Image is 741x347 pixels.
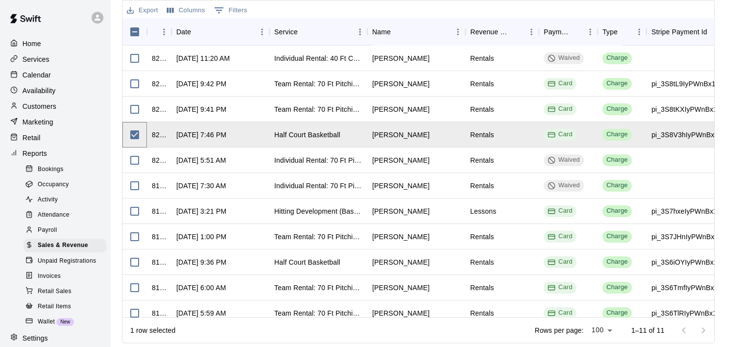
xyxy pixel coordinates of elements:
div: Payment Method [539,18,598,46]
a: Invoices [24,269,110,284]
div: Type [598,18,646,46]
div: Rentals [470,257,494,267]
p: Reports [23,149,47,158]
div: 819102 [152,181,167,191]
div: Service [269,18,367,46]
p: Availability [23,86,56,96]
a: Activity [24,193,110,208]
div: Payment Method [544,18,569,46]
span: Activity [38,195,58,205]
div: Individual Rental: 70 Ft Pitching Bullpen [274,155,362,165]
div: 811901 [152,308,167,318]
div: Rentals [470,232,494,242]
div: Card [548,257,573,267]
button: Sort [569,25,583,39]
a: Retail Items [24,299,110,314]
div: Rentals [470,130,494,140]
p: Calendar [23,70,51,80]
a: Availability [8,83,102,98]
div: Rentals [470,79,494,89]
div: Hitting Development (Baseball/Softball) [274,206,362,216]
a: Retail Sales [24,284,110,299]
div: Rentals [470,53,494,63]
p: Retail [23,133,41,143]
div: Jennifer Mueller [372,79,430,89]
div: Attendance [24,208,106,222]
button: Select columns [165,3,208,18]
button: Sort [707,25,721,39]
span: Unpaid Registrations [38,256,96,266]
span: Invoices [38,272,61,281]
div: Unpaid Registrations [24,254,106,268]
div: 813347 [152,257,167,267]
div: Waived [548,155,580,165]
div: Jennifer Mueller [372,308,430,318]
div: Rentals [470,155,494,165]
div: Card [548,232,573,241]
div: Type [602,18,618,46]
span: Payroll [38,225,57,235]
div: Sep 15, 2025, 3:21 PM [176,206,226,216]
button: Menu [353,25,367,39]
div: 824651 [152,104,167,114]
span: New [56,319,74,324]
div: Team Rental: 70 Ft Pitching Tunnel [274,283,362,293]
div: Sep 18, 2025, 9:41 PM [176,104,226,114]
div: Jessica Estes [372,257,430,267]
div: Greg Martin [372,232,430,242]
div: Service [274,18,298,46]
span: Attendance [38,210,70,220]
div: 825116 [152,53,167,63]
div: Payroll [24,223,106,237]
div: Team Rental: 70 Ft Pitching Tunnel [274,308,362,318]
button: Sort [391,25,405,39]
div: Name [372,18,391,46]
div: 817556 [152,206,167,216]
div: Scott Sizemore [372,206,430,216]
div: Sep 16, 2025, 7:30 AM [176,181,226,191]
a: Reports [8,146,102,161]
div: Card [548,283,573,292]
p: Rows per page: [535,325,584,335]
p: Marketing [23,117,53,127]
div: Rentals [470,181,494,191]
p: Services [23,54,49,64]
div: 100 [588,323,616,337]
span: Retail Sales [38,287,72,297]
div: Stripe Payment Id [651,18,707,46]
span: Sales & Revenue [38,241,88,250]
div: 824652 [152,79,167,89]
div: Steven Romano [372,53,430,63]
span: Occupancy [38,180,69,190]
div: InvoiceId [147,18,171,46]
div: Charge [606,206,628,216]
div: Sep 17, 2025, 5:51 AM [176,155,226,165]
div: Sep 12, 2025, 6:00 AM [176,283,226,293]
div: Sales & Revenue [24,239,106,252]
div: Card [548,130,573,139]
div: Team Rental: 70 Ft Pitching Tunnel [274,104,362,114]
div: Charge [606,155,628,165]
button: Menu [255,25,269,39]
div: Card [548,308,573,318]
div: Individual Rental: 70 Ft Pitching Bullpen [274,181,362,191]
div: Charge [606,257,628,267]
p: Home [23,39,41,49]
div: Sep 12, 2025, 9:36 PM [176,257,226,267]
a: Calendar [8,68,102,82]
button: Sort [510,25,524,39]
div: Dan Valinoti [372,181,430,191]
div: Ryan Rullo [372,283,430,293]
div: 1 row selected [130,325,175,335]
div: Team Rental: 70 Ft Pitching Tunnel [274,232,362,242]
p: 1–11 of 11 [631,325,665,335]
div: Charge [606,232,628,241]
div: Retail Items [24,300,106,314]
div: Revenue Category [470,18,510,46]
div: Individual Rental: 40 Ft Cage - Retractable [274,53,362,63]
a: Marketing [8,115,102,129]
div: Card [548,104,573,114]
div: Date [171,18,269,46]
div: Date [176,18,191,46]
a: Settings [8,331,102,346]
